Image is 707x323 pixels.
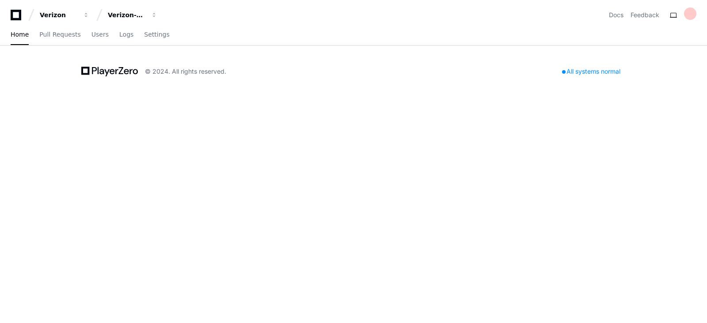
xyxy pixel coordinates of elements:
button: Verizon-Clarify-Customer-Management [104,7,161,23]
span: Settings [144,32,169,37]
a: Settings [144,25,169,45]
a: Pull Requests [39,25,80,45]
span: Logs [119,32,133,37]
span: Home [11,32,29,37]
div: © 2024. All rights reserved. [145,67,226,76]
a: Docs [609,11,623,19]
button: Feedback [631,11,659,19]
span: Users [91,32,109,37]
span: Pull Requests [39,32,80,37]
a: Home [11,25,29,45]
div: Verizon-Clarify-Customer-Management [108,11,146,19]
div: All systems normal [557,65,626,78]
a: Logs [119,25,133,45]
a: Users [91,25,109,45]
div: Verizon [40,11,78,19]
button: Verizon [36,7,93,23]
